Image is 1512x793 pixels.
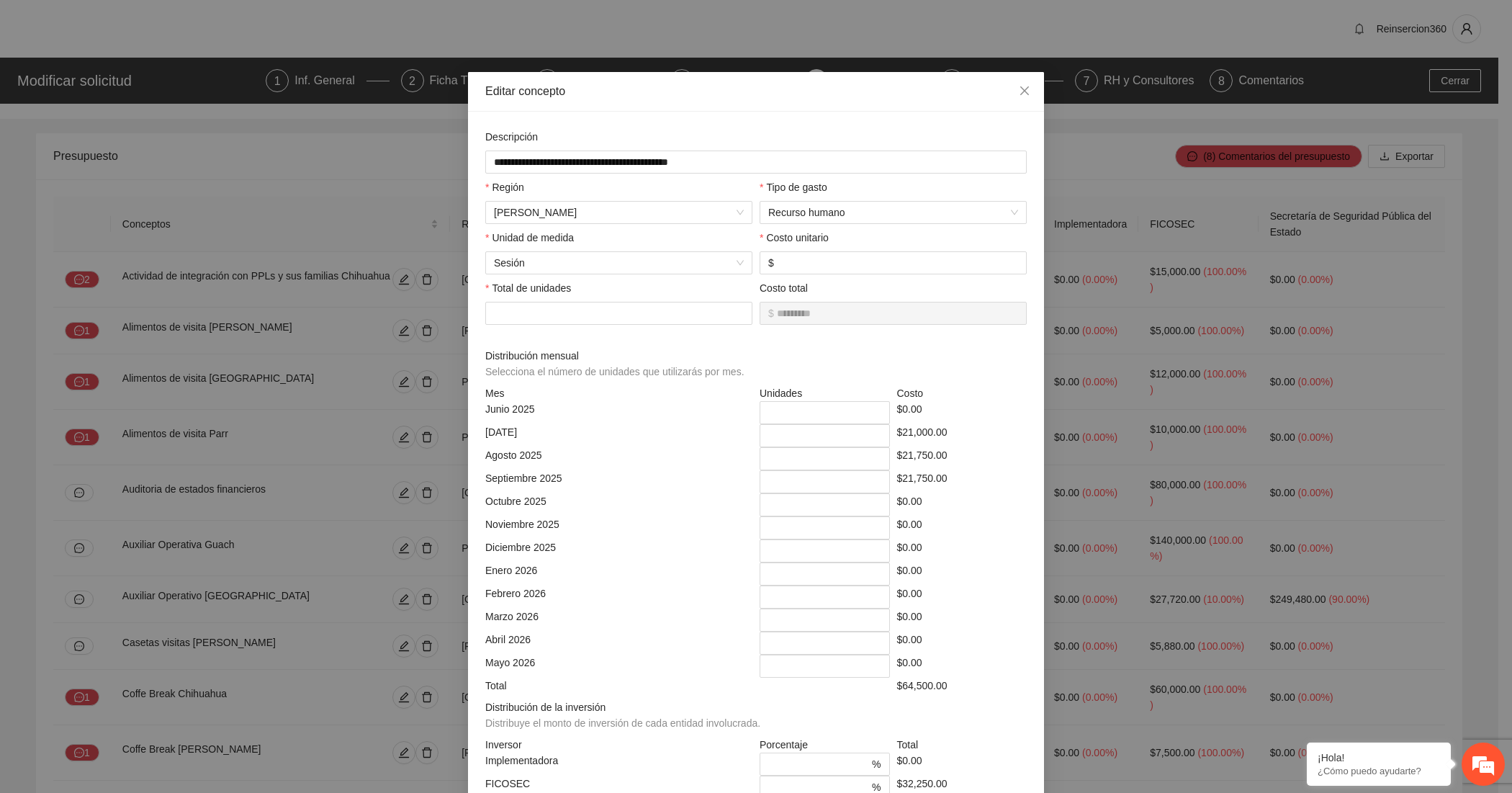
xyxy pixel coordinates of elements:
[894,516,1031,539] div: $0.00
[756,385,894,401] div: Unidades
[894,401,1031,424] div: $0.00
[1005,72,1044,111] button: Close
[1318,766,1440,776] p: ¿Cómo puedo ayudarte?
[485,129,538,145] label: Descripción
[482,678,756,694] div: Total
[485,230,574,246] label: Unidad de medida
[894,609,1031,632] div: $0.00
[482,586,756,609] div: Febrero 2026
[1019,85,1030,97] span: close
[760,280,808,296] label: Costo total
[760,230,829,246] label: Costo unitario
[482,493,756,516] div: Octubre 2025
[482,609,756,632] div: Marzo 2026
[482,401,756,424] div: Junio 2025
[760,179,827,195] label: Tipo de gasto
[894,563,1031,586] div: $0.00
[768,202,1018,223] span: Recurso humano
[756,737,894,753] div: Porcentaje
[894,737,1031,753] div: Total
[485,348,750,380] span: Distribución mensual
[894,493,1031,516] div: $0.00
[482,632,756,655] div: Abril 2026
[482,539,756,563] div: Diciembre 2025
[485,179,524,195] label: Región
[768,305,774,321] span: $
[485,84,1027,99] div: Editar concepto
[894,424,1031,447] div: $21,000.00
[482,424,756,447] div: [DATE]
[482,753,756,776] div: Implementadora
[482,655,756,678] div: Mayo 2026
[494,252,744,274] span: Sesión
[482,385,756,401] div: Mes
[872,756,881,772] span: %
[482,737,756,753] div: Inversor
[894,385,1031,401] div: Costo
[482,447,756,470] div: Agosto 2025
[894,632,1031,655] div: $0.00
[485,366,744,377] span: Selecciona el número de unidades que utilizarás por mes.
[482,563,756,586] div: Enero 2026
[768,255,774,271] span: $
[485,717,760,729] span: Distribuye el monto de inversión de cada entidad involucrada.
[894,678,1031,694] div: $64,500.00
[894,539,1031,563] div: $0.00
[1318,752,1440,763] div: ¡Hola!
[894,586,1031,609] div: $0.00
[485,699,766,731] span: Distribución de la inversión
[494,202,744,223] span: Cuauhtémoc
[894,655,1031,678] div: $0.00
[485,280,571,296] label: Total de unidades
[482,516,756,539] div: Noviembre 2025
[894,470,1031,493] div: $21,750.00
[894,753,1031,776] div: $0.00
[482,470,756,493] div: Septiembre 2025
[894,447,1031,470] div: $21,750.00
